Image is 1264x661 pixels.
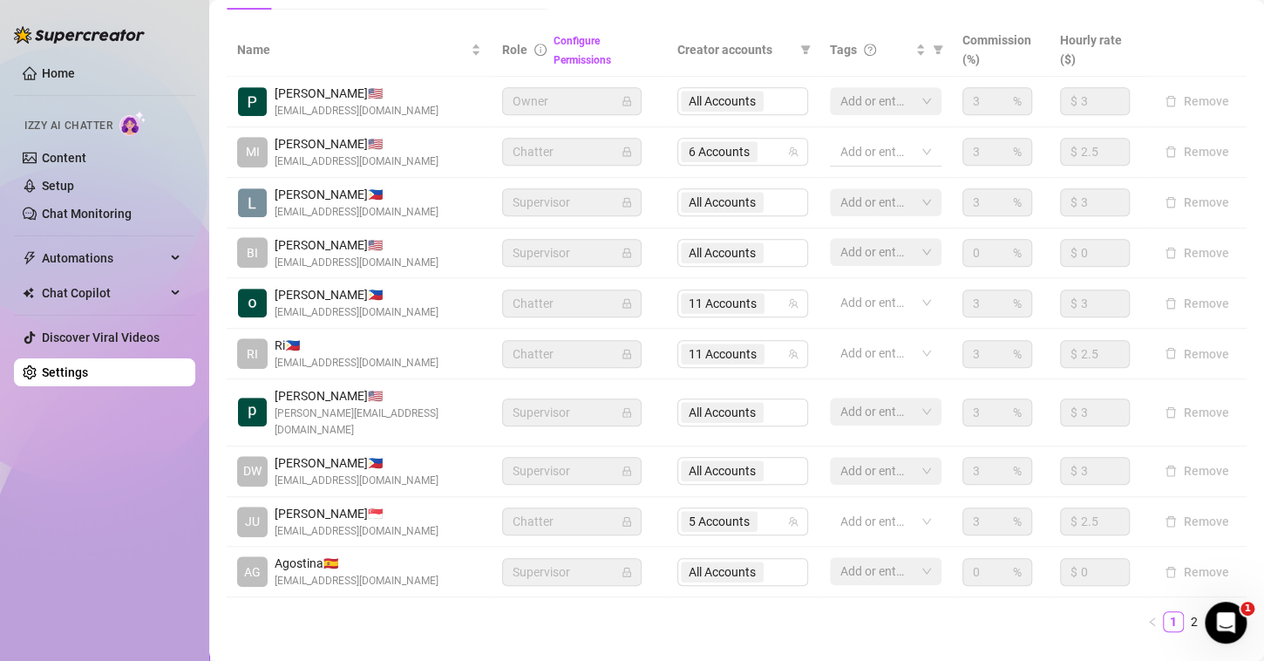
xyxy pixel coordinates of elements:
[275,235,438,255] span: [PERSON_NAME] 🇺🇸
[275,405,481,439] span: [PERSON_NAME][EMAIL_ADDRESS][DOMAIN_NAME]
[42,151,86,165] a: Content
[245,512,260,531] span: JU
[1164,612,1183,631] a: 1
[247,243,258,262] span: BI
[681,141,758,162] span: 6 Accounts
[275,204,438,221] span: [EMAIL_ADDRESS][DOMAIN_NAME]
[797,37,814,63] span: filter
[622,516,632,527] span: lock
[622,466,632,476] span: lock
[622,407,632,418] span: lock
[1158,293,1236,314] button: Remove
[1158,402,1236,423] button: Remove
[788,516,798,527] span: team
[275,453,438,473] span: [PERSON_NAME] 🇵🇭
[1158,562,1236,583] button: Remove
[513,139,631,165] span: Chatter
[513,189,631,215] span: Supervisor
[14,26,145,44] img: logo-BBDzfeDw.svg
[275,185,438,204] span: [PERSON_NAME] 🇵🇭
[42,330,160,344] a: Discover Viral Videos
[622,197,632,208] span: lock
[275,134,438,153] span: [PERSON_NAME] 🇺🇸
[275,84,438,103] span: [PERSON_NAME] 🇺🇸
[275,336,438,355] span: Ri 🇵🇭
[275,386,481,405] span: [PERSON_NAME] 🇺🇸
[929,37,947,63] span: filter
[227,24,492,77] th: Name
[513,508,631,535] span: Chatter
[513,240,631,266] span: Supervisor
[788,349,798,359] span: team
[275,103,438,119] span: [EMAIL_ADDRESS][DOMAIN_NAME]
[689,142,750,161] span: 6 Accounts
[513,399,631,426] span: Supervisor
[622,248,632,258] span: lock
[244,562,261,582] span: AG
[830,40,857,59] span: Tags
[513,458,631,484] span: Supervisor
[1158,91,1236,112] button: Remove
[24,118,112,134] span: Izzy AI Chatter
[1158,192,1236,213] button: Remove
[681,344,765,365] span: 11 Accounts
[42,365,88,379] a: Settings
[622,567,632,577] span: lock
[275,554,438,573] span: Agostina 🇪🇸
[788,298,798,309] span: team
[275,355,438,371] span: [EMAIL_ADDRESS][DOMAIN_NAME]
[933,44,943,55] span: filter
[689,344,757,364] span: 11 Accounts
[622,147,632,157] span: lock
[23,251,37,265] span: thunderbolt
[534,44,547,56] span: info-circle
[1050,24,1147,77] th: Hourly rate ($)
[275,473,438,489] span: [EMAIL_ADDRESS][DOMAIN_NAME]
[513,559,631,585] span: Supervisor
[238,87,267,116] img: Paige
[1163,611,1184,632] li: 1
[1158,242,1236,263] button: Remove
[1205,602,1247,644] iframe: Intercom live chat
[275,523,438,540] span: [EMAIL_ADDRESS][DOMAIN_NAME]
[1158,511,1236,532] button: Remove
[275,285,438,304] span: [PERSON_NAME] 🇵🇭
[513,341,631,367] span: Chatter
[247,344,258,364] span: RI
[1158,460,1236,481] button: Remove
[42,179,74,193] a: Setup
[23,287,34,299] img: Chat Copilot
[238,289,267,317] img: Krish
[238,398,267,426] img: paige
[275,304,438,321] span: [EMAIL_ADDRESS][DOMAIN_NAME]
[622,349,632,359] span: lock
[42,207,132,221] a: Chat Monitoring
[677,40,793,59] span: Creator accounts
[42,244,166,272] span: Automations
[681,293,765,314] span: 11 Accounts
[513,290,631,317] span: Chatter
[1158,141,1236,162] button: Remove
[275,504,438,523] span: [PERSON_NAME] 🇸🇬
[513,88,631,114] span: Owner
[275,573,438,589] span: [EMAIL_ADDRESS][DOMAIN_NAME]
[1142,611,1163,632] li: Previous Page
[119,111,146,136] img: AI Chatter
[42,66,75,80] a: Home
[275,255,438,271] span: [EMAIL_ADDRESS][DOMAIN_NAME]
[1185,612,1204,631] a: 2
[952,24,1050,77] th: Commission (%)
[800,44,811,55] span: filter
[243,461,262,480] span: DW
[554,35,611,66] a: Configure Permissions
[1240,602,1254,616] span: 1
[788,147,798,157] span: team
[42,279,166,307] span: Chat Copilot
[275,153,438,170] span: [EMAIL_ADDRESS][DOMAIN_NAME]
[622,298,632,309] span: lock
[681,511,758,532] span: 5 Accounts
[689,512,750,531] span: 5 Accounts
[1142,611,1163,632] button: left
[622,96,632,106] span: lock
[237,40,467,59] span: Name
